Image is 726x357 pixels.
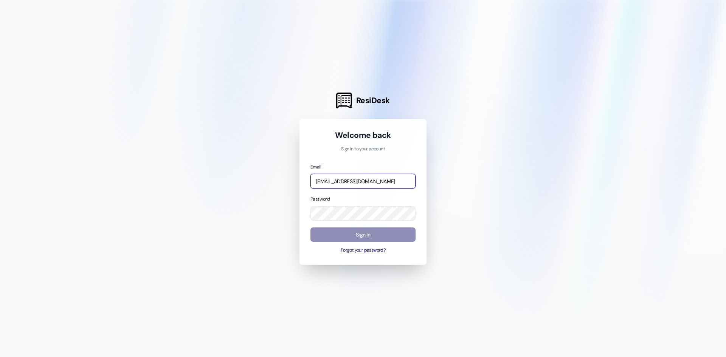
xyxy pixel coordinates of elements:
h1: Welcome back [310,130,416,141]
button: Sign In [310,227,416,242]
p: Sign in to your account [310,146,416,153]
span: ResiDesk [356,95,390,106]
label: Email [310,164,321,170]
input: name@example.com [310,174,416,189]
label: Password [310,196,330,202]
img: ResiDesk Logo [336,93,352,108]
button: Forgot your password? [310,247,416,254]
